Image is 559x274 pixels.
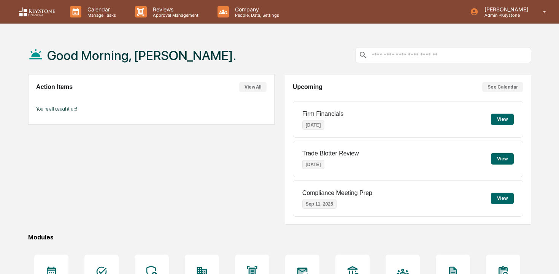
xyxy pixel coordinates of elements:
[81,6,120,13] p: Calendar
[482,82,523,92] button: See Calendar
[478,6,532,13] p: [PERSON_NAME]
[147,6,202,13] p: Reviews
[239,82,267,92] button: View All
[293,84,322,90] h2: Upcoming
[229,13,283,18] p: People, Data, Settings
[36,106,267,112] p: You're all caught up!
[302,200,337,209] p: Sep 11, 2025
[491,193,514,204] button: View
[491,153,514,165] button: View
[491,114,514,125] button: View
[47,48,236,63] h1: Good Morning, [PERSON_NAME].
[28,234,531,241] div: Modules
[302,150,359,157] p: Trade Blotter Review
[478,13,532,18] p: Admin • Keystone
[302,120,324,130] p: [DATE]
[81,13,120,18] p: Manage Tasks
[147,13,202,18] p: Approval Management
[229,6,283,13] p: Company
[18,7,55,17] img: logo
[36,84,73,90] h2: Action Items
[302,111,343,117] p: Firm Financials
[302,160,324,169] p: [DATE]
[302,190,372,196] p: Compliance Meeting Prep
